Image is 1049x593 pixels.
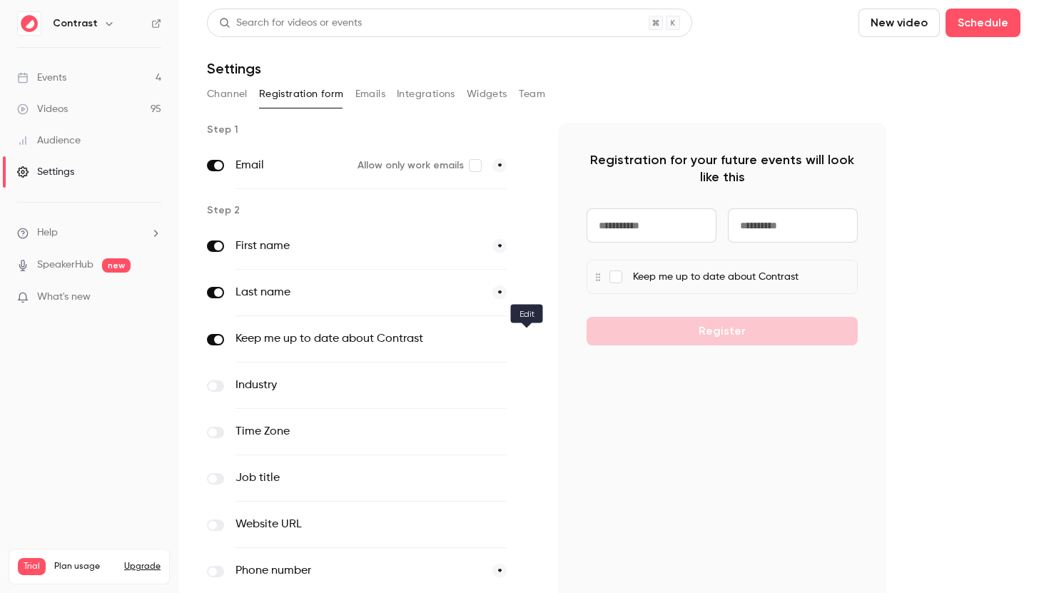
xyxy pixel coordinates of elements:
a: SpeakerHub [37,258,93,273]
span: What's new [37,290,91,305]
button: Upgrade [124,561,161,572]
button: Channel [207,83,248,106]
p: Step 2 [207,203,535,218]
label: Last name [235,284,481,301]
h1: Settings [207,60,261,77]
button: Team [519,83,546,106]
p: Step 1 [207,123,535,137]
span: new [102,258,131,273]
span: Plan usage [54,561,116,572]
iframe: Noticeable Trigger [144,291,161,304]
p: Registration for your future events will look like this [587,151,858,186]
label: Time Zone [235,423,447,440]
div: Videos [17,102,68,116]
label: First name [235,238,481,255]
div: Events [17,71,66,85]
button: Widgets [467,83,507,106]
label: Allow only work emails [358,158,481,173]
div: Search for videos or events [219,16,362,31]
li: help-dropdown-opener [17,225,161,240]
button: Registration form [259,83,344,106]
button: Emails [355,83,385,106]
label: Website URL [235,516,447,533]
div: Settings [17,165,74,179]
label: Keep me up to date about Contrast [235,330,447,348]
span: Help [37,225,58,240]
button: Schedule [946,9,1020,37]
div: Audience [17,133,81,148]
button: Integrations [397,83,455,106]
label: Email [235,157,346,174]
label: Industry [235,377,447,394]
label: Job title [235,470,447,487]
label: Phone number [235,562,481,579]
img: Contrast [18,12,41,35]
h6: Contrast [53,16,98,31]
span: Trial [18,558,46,575]
button: New video [858,9,940,37]
p: Keep me up to date about Contrast [633,270,857,285]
